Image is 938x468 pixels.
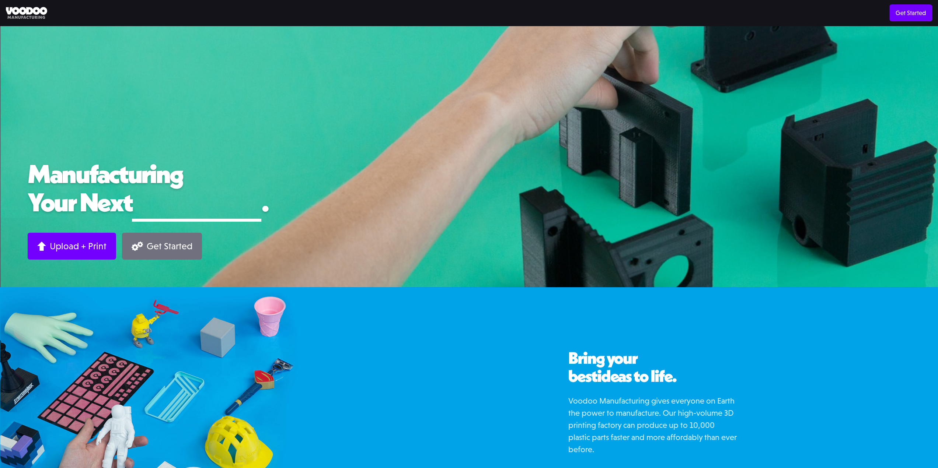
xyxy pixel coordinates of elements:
a: Get Started [122,233,202,260]
p: Voodoo Manufacturing gives everyone on Earth the power to manufacture. Our high-volume 3D printin... [568,395,738,455]
h1: Manufacturing Your Next . [28,159,910,222]
a: Upload + Print [28,233,116,260]
img: Arrow up [37,242,46,251]
div: Upload + Print [50,240,107,252]
span: ideas to life. [597,366,677,386]
a: Get Started [889,4,932,21]
h2: Bring your best [568,349,738,386]
div: Get Started [147,240,192,252]
img: Voodoo Manufacturing logo [6,7,47,19]
img: Gears [132,242,143,251]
